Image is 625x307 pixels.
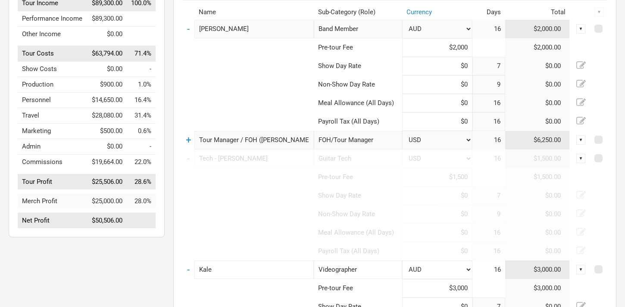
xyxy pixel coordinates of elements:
[194,20,314,38] input: eg: Yoko
[18,62,87,77] td: Show Costs
[87,93,127,108] td: $14,650.00
[505,5,570,20] th: Total
[194,149,314,168] input: eg: Lily
[127,213,156,229] td: Net Profit as % of Tour Income
[186,134,191,146] a: +
[127,26,156,42] td: Other Income as % of Tour Income
[18,11,87,26] td: Performance Income
[314,242,402,260] td: Payroll Tax (All Days)
[127,155,156,170] td: Commissions as % of Tour Income
[127,77,156,93] td: Production as % of Tour Income
[505,75,570,94] td: $0.00
[314,38,402,57] td: Pre-tour Fee
[87,174,127,189] td: $25,506.00
[187,153,190,164] a: -
[505,149,570,168] td: $1,500.00
[505,131,570,149] td: $6,250.00
[406,8,432,16] a: Currency
[505,20,570,38] td: $2,000.00
[18,155,87,170] td: Commissions
[18,26,87,42] td: Other Income
[505,168,570,186] td: $1,500.00
[127,124,156,139] td: Marketing as % of Tour Income
[127,11,156,26] td: Performance Income as % of Tour Income
[505,186,570,205] td: $0.00
[18,77,87,93] td: Production
[187,23,190,34] a: -
[127,108,156,124] td: Travel as % of Tour Income
[87,194,127,209] td: $25,000.00
[18,139,87,155] td: Admin
[314,260,402,279] div: Videographer
[314,57,402,75] td: Show Day Rate
[314,223,402,242] td: Meal Allowance (All Days)
[505,112,570,131] td: $0.00
[314,168,402,186] td: Pre-tour Fee
[314,75,402,94] td: Non-Show Day Rate
[87,124,127,139] td: $500.00
[127,93,156,108] td: Personnel as % of Tour Income
[18,46,87,62] td: Tour Costs
[505,279,570,298] td: $3,000.00
[187,264,190,275] a: -
[87,62,127,77] td: $0.00
[472,131,505,149] td: 16
[505,94,570,112] td: $0.00
[594,7,604,17] div: ▼
[314,20,402,38] div: Band Member
[194,5,314,20] th: Name
[127,194,156,209] td: Merch Profit as % of Tour Income
[87,46,127,62] td: $63,794.00
[505,38,570,57] td: $2,000.00
[505,57,570,75] td: $0.00
[576,24,586,34] div: ▼
[576,154,586,163] div: ▼
[314,149,402,168] div: Guitar Tech
[87,11,127,26] td: $89,300.00
[87,213,127,229] td: $50,506.00
[194,131,314,149] input: eg: Janis
[18,108,87,124] td: Travel
[505,260,570,279] td: $3,000.00
[576,135,586,145] div: ▼
[127,174,156,189] td: Tour Profit as % of Tour Income
[87,108,127,124] td: $28,080.00
[314,94,402,112] td: Meal Allowance (All Days)
[87,155,127,170] td: $19,664.00
[18,194,87,209] td: Merch Profit
[314,5,402,20] th: Sub-Category (Role)
[18,213,87,229] td: Net Profit
[87,77,127,93] td: $900.00
[194,260,314,279] input: eg: Paul
[472,149,505,168] td: 16
[505,242,570,260] td: $0.00
[472,20,505,38] td: 16
[127,62,156,77] td: Show Costs as % of Tour Income
[127,139,156,155] td: Admin as % of Tour Income
[314,205,402,223] td: Non-Show Day Rate
[472,5,505,20] th: Days
[314,279,402,298] td: Pre-tour Fee
[87,26,127,42] td: $0.00
[505,223,570,242] td: $0.00
[472,260,505,279] td: 16
[576,265,586,274] div: ▼
[18,124,87,139] td: Marketing
[18,93,87,108] td: Personnel
[314,112,402,131] td: Payroll Tax (All Days)
[505,205,570,223] td: $0.00
[314,186,402,205] td: Show Day Rate
[18,174,87,189] td: Tour Profit
[314,131,402,149] div: FOH/Tour Manager
[87,139,127,155] td: $0.00
[127,46,156,62] td: Tour Costs as % of Tour Income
